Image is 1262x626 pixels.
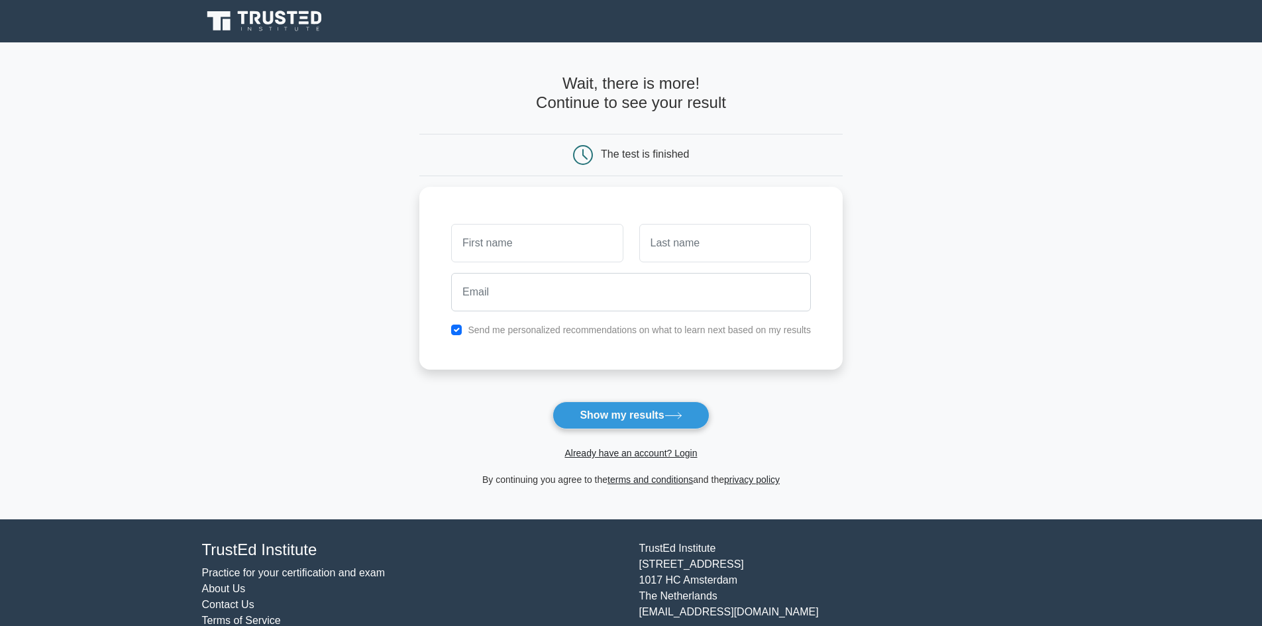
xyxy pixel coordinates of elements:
a: terms and conditions [607,474,693,485]
a: privacy policy [724,474,780,485]
label: Send me personalized recommendations on what to learn next based on my results [468,325,811,335]
h4: TrustEd Institute [202,541,623,560]
input: Email [451,273,811,311]
a: Practice for your certification and exam [202,567,386,578]
a: Contact Us [202,599,254,610]
div: By continuing you agree to the and the [411,472,851,488]
div: The test is finished [601,148,689,160]
h4: Wait, there is more! Continue to see your result [419,74,843,113]
a: About Us [202,583,246,594]
a: Already have an account? Login [564,448,697,458]
a: Terms of Service [202,615,281,626]
input: First name [451,224,623,262]
input: Last name [639,224,811,262]
button: Show my results [552,401,709,429]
